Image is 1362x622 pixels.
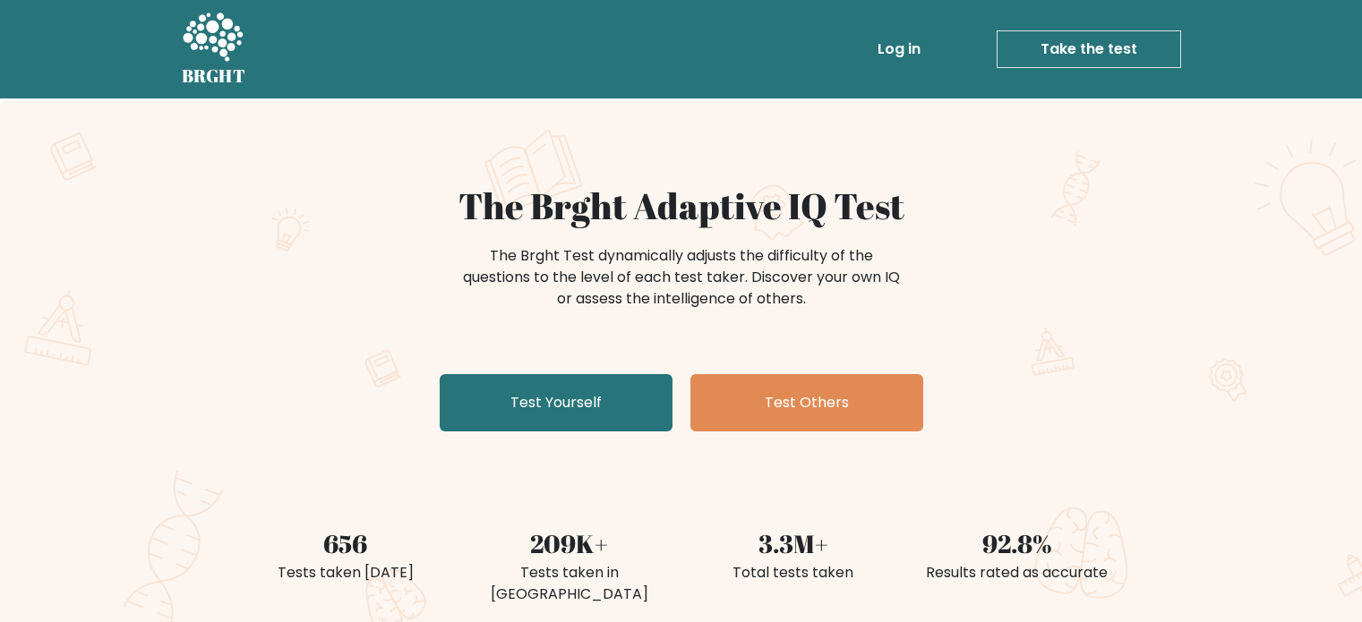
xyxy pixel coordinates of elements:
a: Test Others [690,374,923,431]
a: Log in [870,31,928,67]
h1: The Brght Adaptive IQ Test [244,184,1118,227]
div: 656 [244,524,447,562]
div: Results rated as accurate [916,562,1118,584]
div: The Brght Test dynamically adjusts the difficulty of the questions to the level of each test take... [458,245,905,310]
div: Tests taken in [GEOGRAPHIC_DATA] [468,562,671,605]
h5: BRGHT [182,65,246,87]
a: Test Yourself [440,374,672,431]
a: BRGHT [182,7,246,91]
div: 3.3M+ [692,524,895,562]
div: 209K+ [468,524,671,562]
div: Tests taken [DATE] [244,562,447,584]
div: 92.8% [916,524,1118,562]
a: Take the test [997,30,1181,68]
div: Total tests taken [692,562,895,584]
